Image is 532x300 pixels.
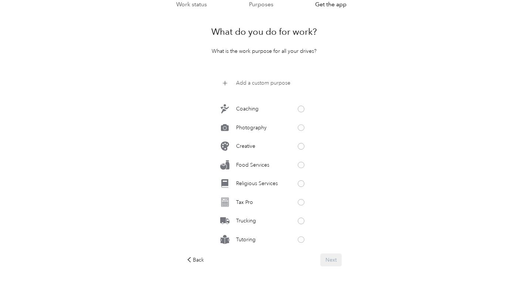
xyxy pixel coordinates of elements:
div: Back [187,256,204,264]
h1: What do you do for work? [211,23,317,41]
p: Creative [236,142,255,150]
p: Coaching [236,105,259,113]
p: Tax Pro [236,198,253,206]
p: Tutoring [236,236,256,243]
p: Food Services [236,161,269,169]
iframe: Everlance-gr Chat Button Frame [491,259,532,300]
p: Trucking [236,217,256,225]
p: Photography [236,124,267,132]
p: Add a custom purpose [236,79,290,87]
p: Religious Services [236,180,278,187]
p: What is the work purpose for all your drives? [212,47,317,55]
